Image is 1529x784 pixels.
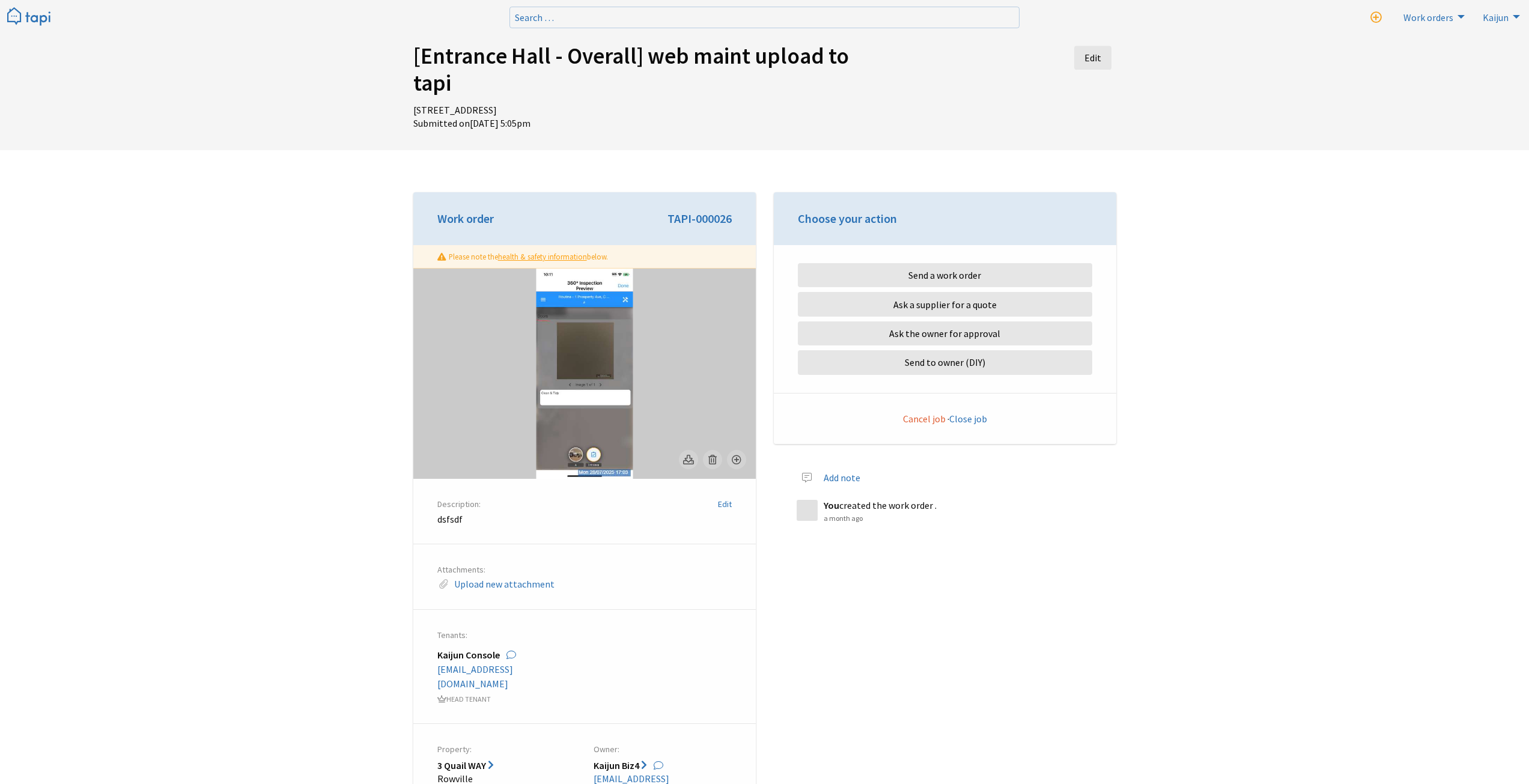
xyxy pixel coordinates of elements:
[594,759,647,771] a: Kaijun Biz4
[413,43,876,97] h1: [Entrance Hall - Overall] web maint upload to tapi
[470,117,530,129] span: 28/7/2025 at 5:05pm
[594,759,639,771] strong: Kaijun Biz4
[413,103,876,130] p: [STREET_ADDRESS] Submitted on
[798,350,1092,374] button: Send to owner (DIY)
[515,11,554,23] span: Search …
[798,210,1092,227] h3: Choose your action
[718,499,732,509] a: Edit
[798,292,1092,316] button: Ask a supplier for a quote
[413,245,756,269] div: Please note the below.
[949,413,987,425] a: Close job
[437,663,513,690] a: [EMAIL_ADDRESS][DOMAIN_NAME]
[437,512,732,526] p: dsfsdf
[732,455,741,464] i: Add photos
[1074,46,1111,70] a: Edit
[7,7,50,27] img: Tapi logo
[798,321,1092,345] button: Ask the owner for approval
[437,628,732,643] label: Tenants:
[594,742,732,757] label: Owner:
[498,252,587,261] a: health & safety information
[1396,7,1468,26] a: Work orders
[437,759,486,771] strong: 3 Quail WAY
[454,578,555,590] a: Upload new attachment
[1483,11,1509,23] span: Kaijun
[437,497,732,512] label: Description:
[437,649,500,661] strong: Kaijun Console
[708,455,717,464] i: Delete photo
[437,210,732,227] h3: Work order
[1370,12,1382,23] i: New work order
[437,759,494,771] a: 3 Quail WAY
[437,694,491,703] span: Head tenant
[437,562,732,577] label: Attachments:
[536,269,633,479] img: Photo of the issue
[824,472,860,484] a: Add note
[667,210,732,227] span: TAPI-000026
[1476,7,1523,26] a: Kaijun
[774,394,1116,444] div: ·
[437,742,576,757] label: Property:
[798,263,1092,287] button: Send a work order
[824,500,1093,511] div: created the work order .
[824,499,839,511] strong: You
[683,455,694,464] i: Download photo
[903,413,946,425] a: Cancel job
[824,514,863,523] span: 28/7/2025 at 5:05pm
[1403,11,1453,23] span: Work orders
